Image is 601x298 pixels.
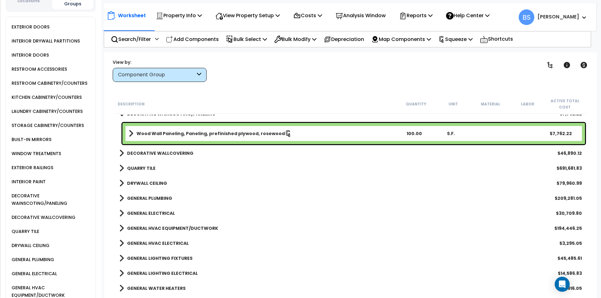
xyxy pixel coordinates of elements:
[320,32,367,47] div: Depreciation
[127,150,193,156] b: DECORATIVE WALLCOVERING
[127,180,167,186] b: DRYWALL CEILING
[166,35,219,43] p: Add Components
[10,214,75,221] div: DECORATIVE WALLCOVERING
[113,59,207,65] div: View by:
[449,102,458,107] small: Unit
[10,270,57,277] div: GENERAL ELECTRICAL
[127,255,193,261] b: GENERAL LIGHTING FIXTURES
[10,178,46,185] div: INTERIOR PAINT
[274,35,316,43] p: Bulk Modify
[10,93,82,101] div: KITCHEN CABINETRY/COUNTERS
[136,130,285,137] b: Wood Wall Paneling, Paneling, prefinished plywood, rosewood
[555,277,570,292] div: Open Intercom Messenger
[127,210,175,216] b: GENERAL ELECTRICAL
[111,35,151,43] p: Search/Filter
[446,11,490,20] p: Help Center
[118,11,146,20] p: Worksheet
[10,150,61,157] div: WINDOW TREATMENTS
[118,71,195,78] div: Component Group
[406,102,426,107] small: Quantity
[336,11,386,20] p: Analysis Window
[10,79,87,87] div: RESTROOM CABINETRY/COUNTERS
[127,111,216,117] b: DECORATIVE WAINSCOTING/PANELING
[156,11,202,20] p: Property Info
[556,210,582,216] div: $30,709.80
[127,270,198,276] b: GENERAL LIGHTING ELECTRICAL
[433,130,469,137] div: S.F.
[476,32,516,47] div: Shortcuts
[127,285,186,291] b: GENERAL WATER HEATERS
[127,225,218,231] b: GENERAL HVAC EQUIPMENT/DUCTWORK
[10,256,54,263] div: GENERAL PLUMBING
[293,11,322,20] p: Costs
[10,108,83,115] div: LAUNDRY CABINETRY/COUNTERS
[10,164,53,171] div: EXTERIOR RAILINGS
[558,270,582,276] div: $14,586.83
[10,136,51,143] div: BUILT-IN MIRRORS
[557,180,582,186] div: $79,960.99
[521,102,534,107] small: Labor
[543,130,579,137] div: $7,762.22
[10,23,49,31] div: EXTERIOR DOORS
[551,98,579,110] small: Active Total Cost
[10,122,84,129] div: STORAGE CABINETRY/COUNTERS
[162,32,222,47] div: Add Components
[226,35,267,43] p: Bulk Select
[371,35,431,43] p: Map Components
[129,129,396,138] a: Assembly Title
[554,225,582,231] div: $194,446.25
[561,285,582,291] div: $9,916.05
[555,195,582,201] div: $209,281.05
[127,240,189,246] b: GENERAL HVAC ELECTRICAL
[438,35,473,43] p: Squeeze
[399,11,433,20] p: Reports
[557,255,582,261] div: $45,485.61
[557,150,582,156] div: $46,890.12
[10,228,39,235] div: QUARRY TILE
[215,11,280,20] p: View Property Setup
[10,242,49,249] div: DRYWALL CEILING
[480,35,513,44] p: Shortcuts
[324,35,364,43] p: Depreciation
[557,165,582,171] div: $691,681.83
[127,195,172,201] b: GENERAL PLUMBING
[560,111,582,117] div: $7,762.22
[118,102,145,107] small: Description
[559,240,582,246] div: $3,295.05
[519,9,534,25] span: BS
[10,51,49,59] div: INTERIOR DOORS
[10,192,95,207] div: DECORATIVE WAINSCOTING/PANELING
[396,130,432,137] div: 100.00
[10,65,67,73] div: RESTROOM ACCESSORIES
[537,13,579,20] b: [PERSON_NAME]
[10,37,80,45] div: INTERIOR DRYWALL PARTITIONS
[127,165,156,171] b: QUARRY TILE
[481,102,500,107] small: Material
